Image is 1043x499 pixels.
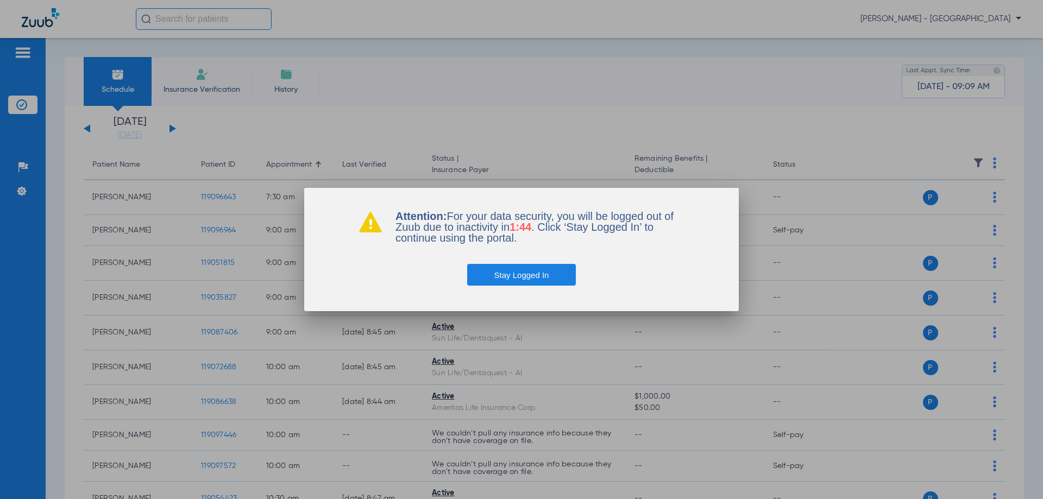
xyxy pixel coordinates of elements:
p: For your data security, you will be logged out of Zuub due to inactivity in . Click ‘Stay Logged ... [395,211,684,243]
span: 1:44 [510,221,531,233]
img: warning [359,211,382,232]
b: Attention: [395,210,447,222]
button: Stay Logged In [467,264,576,286]
iframe: Chat Widget [989,447,1043,499]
